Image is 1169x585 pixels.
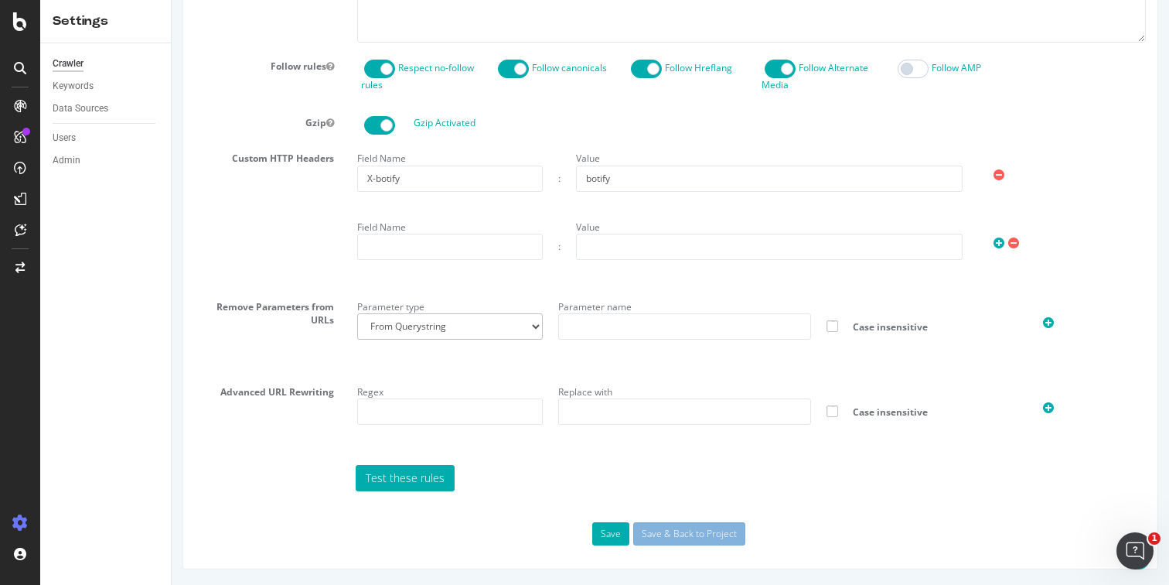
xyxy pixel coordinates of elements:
div: : [387,240,389,253]
label: Parameter name [387,295,460,313]
label: Replace with [387,380,441,399]
span: Case insensitive [670,405,844,419]
button: Save [421,522,458,546]
div: Keywords [53,78,94,94]
a: Admin [53,152,160,169]
label: Advanced URL Rewriting [12,380,174,399]
label: Custom HTTP Headers [12,146,174,165]
label: Follow canonicals [360,61,435,74]
span: 1 [1148,532,1160,545]
div: : [387,172,389,185]
a: Crawler [53,56,160,72]
label: Field Name [186,215,234,234]
button: Gzip [155,116,162,129]
label: Follow rules [12,54,174,73]
a: Test these rules [184,465,283,491]
label: Regex [186,380,212,399]
label: Follow Hreflang [493,61,561,74]
div: Users [53,130,76,146]
label: Gzip Activated [242,116,304,129]
a: Keywords [53,78,160,94]
label: Follow AMP [760,61,809,74]
a: Users [53,130,160,146]
iframe: Intercom live chat [1116,532,1154,570]
label: Gzip [12,111,174,129]
label: Respect no-follow rules [189,61,302,91]
a: Data Sources [53,101,160,117]
div: Admin [53,152,80,169]
label: Parameter type [186,295,253,313]
label: Follow Alternate Media [590,61,697,91]
div: Settings [53,12,158,30]
div: Data Sources [53,101,108,117]
button: Follow rules [155,60,162,73]
label: Value [404,215,428,234]
label: Value [404,146,428,165]
div: Crawler [53,56,83,72]
label: Remove Parameters from URLs [12,295,174,327]
span: Case insensitive [670,320,844,334]
label: Field Name [186,146,234,165]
